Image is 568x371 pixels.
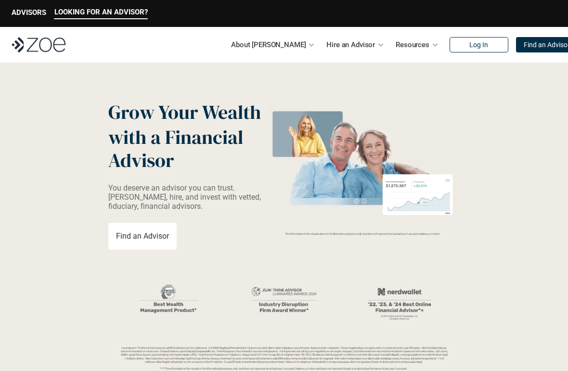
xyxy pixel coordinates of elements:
a: Find an Advisor [108,223,177,250]
em: The information in the visuals above is for illustrative purposes only and does not represent an ... [285,232,440,235]
a: Log In [450,37,508,52]
p: LOOKING FOR AN ADVISOR? [54,8,148,16]
p: You deserve an advisor you can trust. [PERSON_NAME], hire, and invest with vetted, fiduciary, fin... [108,183,266,211]
p: Hire an Advisor [326,38,375,52]
p: About [PERSON_NAME] [231,38,306,52]
p: ADVISORS [12,8,46,17]
p: Loremipsum: *DolOrsi Ametconsecte adi Eli Seddoeius tem inc utlaboreet. Dol 3826 MagNaal Enimadmi... [120,346,448,370]
p: Resources [396,38,429,52]
p: Find an Advisor [116,231,169,241]
p: Grow Your Wealth with a Financial Advisor [108,93,265,172]
p: Log In [469,41,488,49]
